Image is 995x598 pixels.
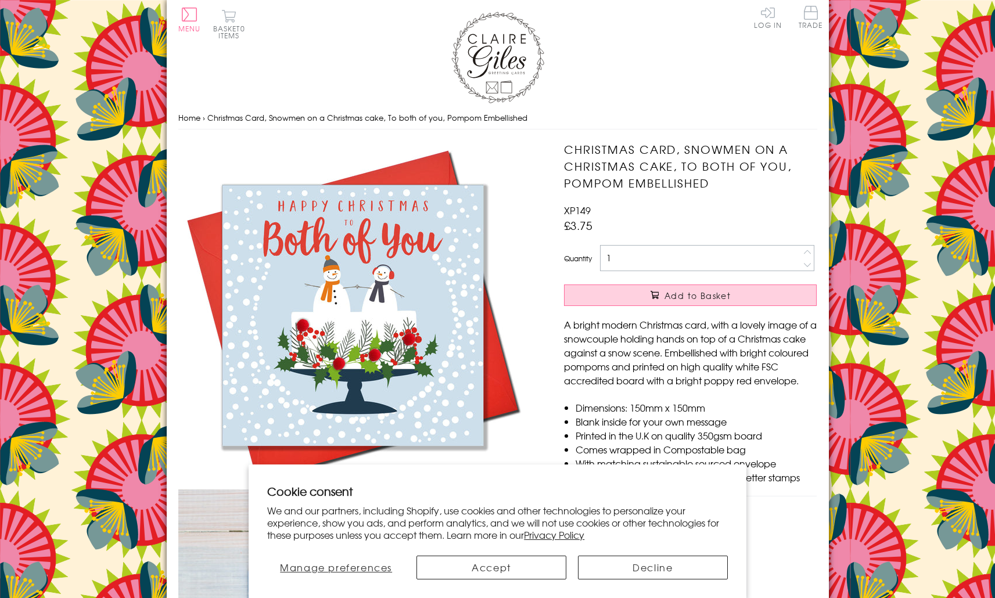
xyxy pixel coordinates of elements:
[564,217,592,233] span: £3.75
[799,6,823,28] span: Trade
[578,556,728,579] button: Decline
[203,112,205,123] span: ›
[207,112,527,123] span: Christmas Card, Snowmen on a Christmas cake, To both of you, Pompom Embellished
[416,556,566,579] button: Accept
[564,203,591,217] span: XP149
[799,6,823,31] a: Trade
[267,556,405,579] button: Manage preferences
[576,428,817,442] li: Printed in the U.K on quality 350gsm board
[451,12,544,103] img: Claire Giles Greetings Cards
[564,318,817,387] p: A bright modern Christmas card, with a lovely image of a snowcouple holding hands on top of a Chr...
[178,8,201,32] button: Menu
[178,23,201,34] span: Menu
[267,483,728,499] h2: Cookie consent
[213,9,245,39] button: Basket0 items
[576,415,817,428] li: Blank inside for your own message
[754,6,782,28] a: Log In
[524,528,584,542] a: Privacy Policy
[564,284,817,306] button: Add to Basket
[576,442,817,456] li: Comes wrapped in Compostable bag
[280,560,392,574] span: Manage preferences
[564,141,817,191] h1: Christmas Card, Snowmen on a Christmas cake, To both of you, Pompom Embellished
[178,141,527,489] img: Christmas Card, Snowmen on a Christmas cake, To both of you, Pompom Embellished
[564,253,592,264] label: Quantity
[664,290,731,301] span: Add to Basket
[218,23,245,41] span: 0 items
[178,106,817,130] nav: breadcrumbs
[576,456,817,470] li: With matching sustainable sourced envelope
[178,112,200,123] a: Home
[576,401,817,415] li: Dimensions: 150mm x 150mm
[267,505,728,541] p: We and our partners, including Shopify, use cookies and other technologies to personalize your ex...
